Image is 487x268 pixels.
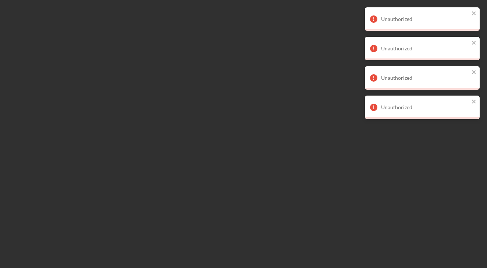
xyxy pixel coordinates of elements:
div: Unauthorized [381,104,469,110]
button: close [472,69,477,76]
div: Unauthorized [381,16,469,22]
button: close [472,40,477,47]
button: close [472,10,477,17]
div: Unauthorized [381,75,469,81]
div: Unauthorized [381,46,469,51]
button: close [472,99,477,106]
